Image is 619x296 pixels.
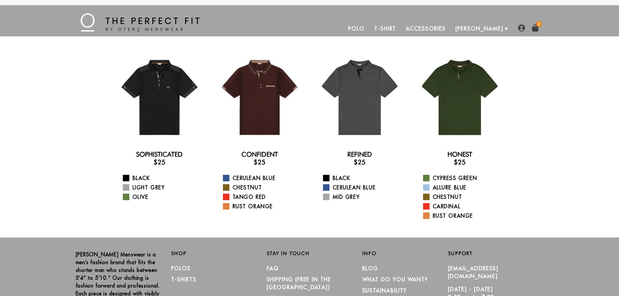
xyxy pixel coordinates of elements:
[267,251,353,256] h2: Stay in Touch
[223,193,304,201] a: Tango Red
[362,276,428,283] a: What Do You Want?
[171,251,257,256] h2: Shop
[423,174,505,182] a: Cypress Green
[81,13,200,32] img: The Perfect Fit - by Otero Menswear - Logo
[362,265,379,272] a: Blog
[532,24,539,32] img: shopping-bag-icon.png
[123,193,204,201] a: Olive
[369,21,401,36] a: T-Shirt
[315,158,405,166] h3: $25
[423,193,505,201] a: Chestnut
[267,265,279,272] a: FAQ
[447,150,472,158] a: Honest
[223,184,304,191] a: Chestnut
[423,212,505,220] a: Rust Orange
[215,158,304,166] h3: $25
[362,251,448,256] h2: Info
[223,202,304,210] a: Rust Orange
[415,158,505,166] h3: $25
[448,265,499,279] a: [EMAIL_ADDRESS][DOMAIN_NAME]
[532,24,539,32] a: 3
[267,276,331,290] a: SHIPPING (Free in the [GEOGRAPHIC_DATA])
[401,21,450,36] a: Accessories
[451,21,508,36] a: [PERSON_NAME]
[323,193,405,201] a: Mid Grey
[347,150,372,158] a: Refined
[171,265,191,272] a: Polos
[423,202,505,210] a: Cardinal
[423,184,505,191] a: Allure Blue
[223,174,304,182] a: Cerulean Blue
[343,21,369,36] a: Polo
[123,184,204,191] a: Light Grey
[323,174,405,182] a: Black
[518,24,525,32] img: user-account-icon.png
[115,158,204,166] h3: $25
[136,150,183,158] a: Sophisticated
[448,251,544,256] h2: Support
[323,184,405,191] a: Cerulean Blue
[171,276,197,283] a: T-Shirts
[241,150,278,158] a: Confident
[536,21,542,27] span: 3
[123,174,204,182] a: Black
[362,287,407,294] a: Sustainability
